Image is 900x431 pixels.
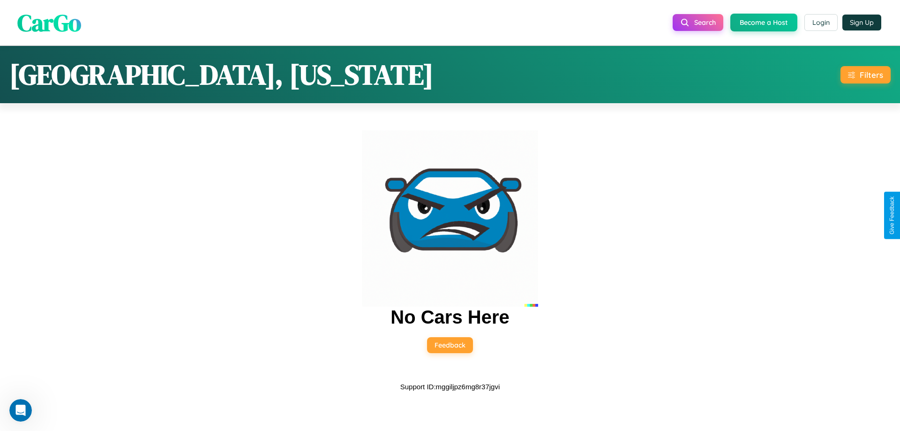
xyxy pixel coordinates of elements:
div: Filters [860,70,883,80]
button: Login [804,14,838,31]
button: Search [673,14,723,31]
div: Give Feedback [889,197,895,234]
button: Sign Up [842,15,881,30]
iframe: Intercom live chat [9,399,32,422]
button: Feedback [427,337,473,353]
span: CarGo [17,6,81,38]
img: car [362,130,538,307]
h2: No Cars Here [390,307,509,328]
button: Filters [840,66,891,83]
span: Search [694,18,716,27]
p: Support ID: mggiljpz6mg8r37jgvi [400,380,500,393]
button: Become a Host [730,14,797,31]
h1: [GEOGRAPHIC_DATA], [US_STATE] [9,55,434,94]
